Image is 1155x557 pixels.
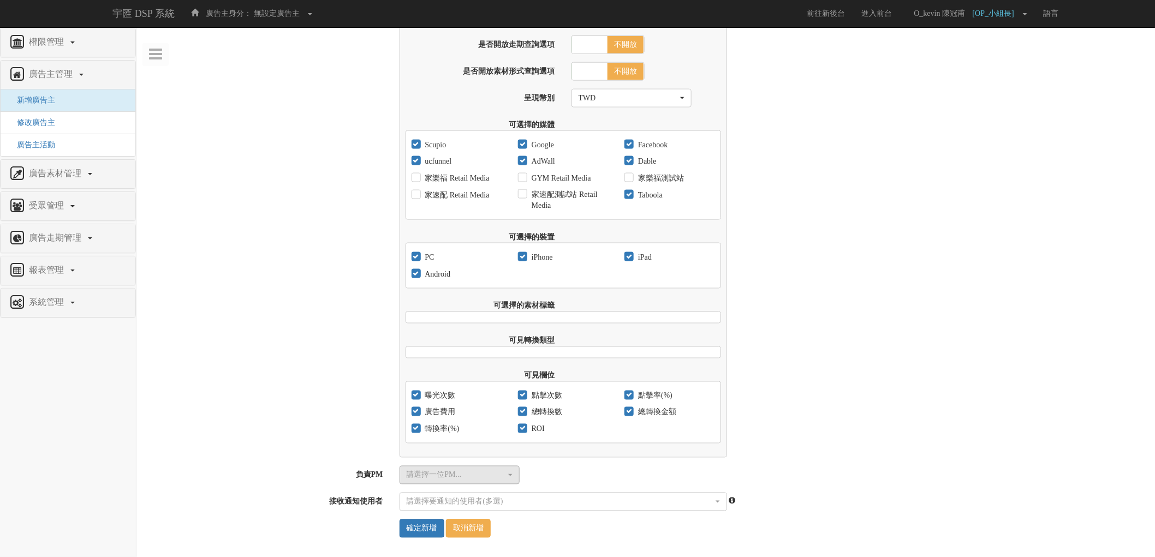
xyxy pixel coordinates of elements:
[529,173,591,184] label: GYM Retail Media
[407,496,713,507] div: 請選擇要通知的使用者(多選)
[254,9,300,17] span: 無設定廣告主
[400,466,520,484] button: 請選擇一位PM...
[397,35,563,50] label: 是否開放走期查詢選項
[529,189,608,211] label: 家速配測試站 Retail Media
[26,233,87,242] span: 廣告走期管理
[9,34,127,51] a: 權限管理
[397,228,563,243] label: 可選擇的裝置
[9,118,55,127] a: 修改廣告主
[635,407,676,418] label: 總轉換金額
[9,230,127,247] a: 廣告走期管理
[422,252,434,263] label: PC
[400,519,444,538] input: 確定新增
[397,116,563,130] label: 可選擇的媒體
[529,391,562,402] label: 點擊次數
[909,9,971,17] span: O_kevin 陳冠甫
[635,190,663,201] label: Taboola
[136,493,391,507] label: 接收通知使用者
[26,37,69,46] span: 權限管理
[26,201,69,210] span: 受眾管理
[397,89,563,104] label: 呈現幣別
[635,252,652,263] label: iPad
[422,424,460,435] label: 轉換率(%)
[422,391,456,402] label: 曝光次數
[397,332,563,346] label: 可見轉換類型
[9,66,127,83] a: 廣告主管理
[9,294,127,312] a: 系統管理
[529,407,562,418] label: 總轉換數
[9,262,127,279] a: 報表管理
[635,391,672,402] label: 點擊率(%)
[206,9,252,17] span: 廣告主身分：
[973,9,1020,17] span: [OP_小組長]
[422,156,452,167] label: ucfunnel
[529,252,553,263] label: iPhone
[446,519,491,538] a: 取消新增
[529,424,545,435] label: ROI
[9,197,127,215] a: 受眾管理
[9,141,55,149] a: 廣告主活動
[422,269,451,280] label: Android
[529,156,555,167] label: AdWall
[9,96,55,104] a: 新增廣告主
[26,297,69,307] span: 系統管理
[422,190,490,201] label: 家速配 Retail Media
[26,69,78,79] span: 廣告主管理
[635,173,684,184] label: 家樂福測試站
[400,493,727,511] button: Nothing selected
[407,470,506,481] div: 請選擇一位PM...
[571,89,692,107] button: TWD
[422,407,456,418] label: 廣告費用
[397,297,563,312] label: 可選擇的素材標籤
[136,466,391,481] label: 負責PM
[529,140,554,151] label: Google
[397,62,563,77] label: 是否開放素材形式查詢選項
[635,156,656,167] label: Dable
[608,36,644,53] span: 不開放
[26,169,87,178] span: 廣告素材管理
[422,140,446,151] label: Scupio
[9,165,127,183] a: 廣告素材管理
[608,63,644,80] span: 不開放
[635,140,668,151] label: Facebook
[26,265,69,274] span: 報表管理
[422,173,490,184] label: 家樂福 Retail Media
[579,93,678,104] div: TWD
[397,367,563,381] label: 可見欄位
